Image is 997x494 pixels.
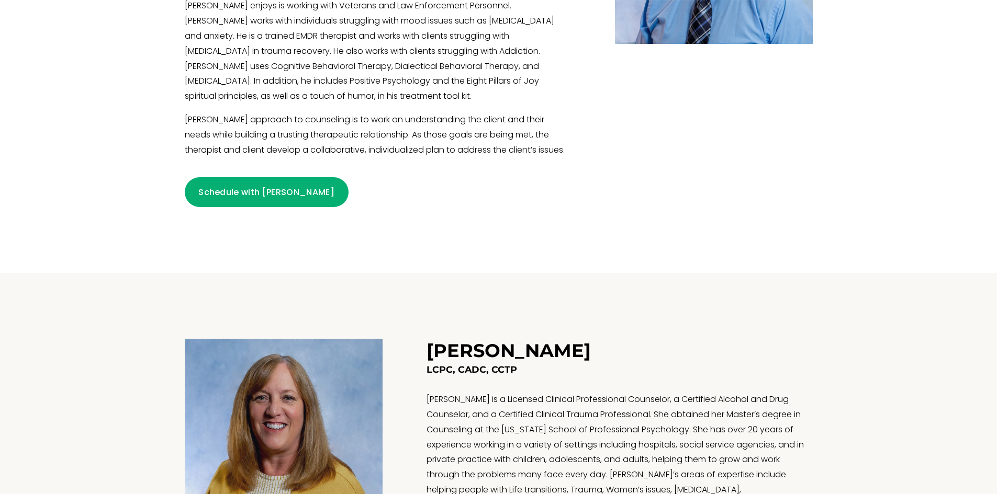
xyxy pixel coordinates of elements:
a: Schedule with [PERSON_NAME] [185,177,349,207]
h3: [PERSON_NAME] [427,339,591,362]
h4: LCPC, CADC, CCTP [427,363,813,376]
p: [PERSON_NAME] approach to counseling is to work on understanding the client and their needs while... [185,113,571,158]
